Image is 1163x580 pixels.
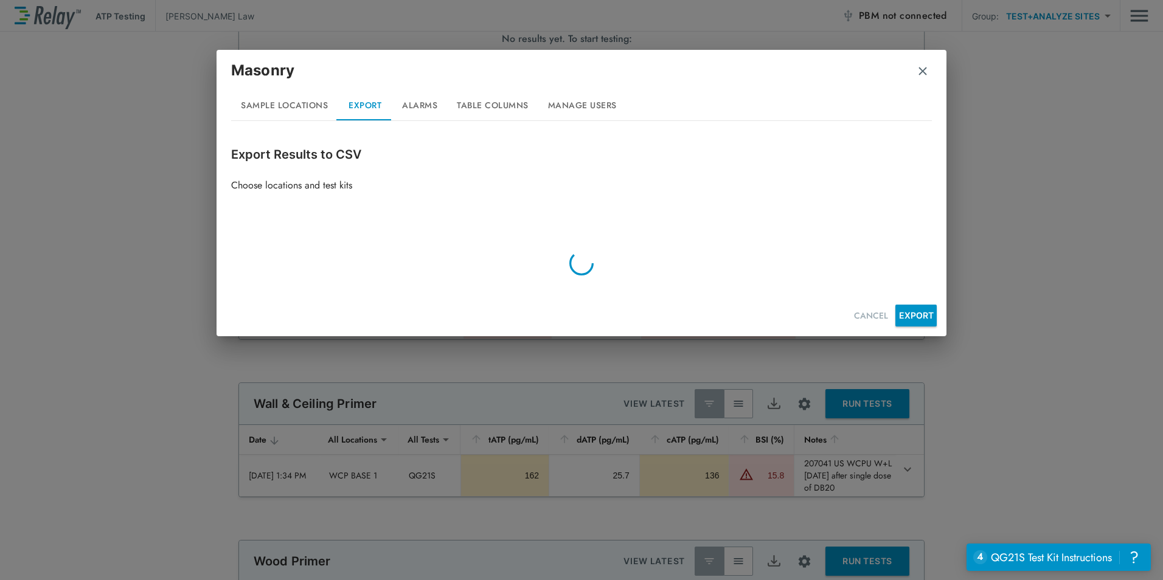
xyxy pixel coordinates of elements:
[231,145,932,164] p: Export Results to CSV
[338,91,392,120] button: Export
[392,91,447,120] button: Alarms
[849,305,893,327] button: CANCEL
[895,305,937,326] button: EXPORT
[538,91,627,120] button: Manage Users
[447,91,538,120] button: Table Columns
[231,60,294,81] p: Masonry
[917,65,929,77] img: Remove
[231,91,338,120] button: Sample Locations
[231,178,932,193] p: Choose locations and test kits
[967,544,1151,571] iframe: Resource center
